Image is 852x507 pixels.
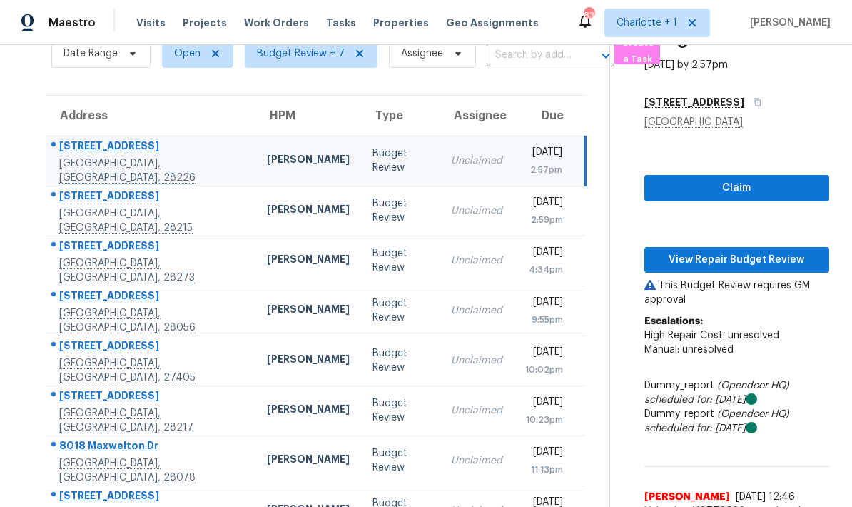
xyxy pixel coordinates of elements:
[244,16,309,30] span: Work Orders
[525,345,563,363] div: [DATE]
[440,96,514,136] th: Assignee
[451,254,502,268] div: Unclaimed
[644,423,746,433] i: scheduled for: [DATE]
[46,96,255,136] th: Address
[644,278,829,307] p: This Budget Review requires GM approval
[451,453,502,468] div: Unclaimed
[584,9,594,23] div: 83
[446,16,539,30] span: Geo Assignments
[525,445,563,463] div: [DATE]
[644,58,728,72] div: [DATE] by 2:57pm
[525,295,563,313] div: [DATE]
[644,345,734,355] span: Manual: unresolved
[267,452,350,470] div: [PERSON_NAME]
[514,96,585,136] th: Due
[525,313,563,327] div: 9:55pm
[451,154,502,168] div: Unclaimed
[49,16,96,30] span: Maestro
[717,409,789,419] i: (Opendoor HQ)
[656,179,818,197] span: Claim
[644,395,746,405] i: scheduled for: [DATE]
[267,252,350,270] div: [PERSON_NAME]
[525,263,563,277] div: 4:34pm
[267,202,350,220] div: [PERSON_NAME]
[183,16,227,30] span: Projects
[451,303,502,318] div: Unclaimed
[372,196,428,225] div: Budget Review
[644,407,829,436] div: Dummy_report
[267,402,350,420] div: [PERSON_NAME]
[644,32,769,46] h2: Budget Review
[644,175,829,201] button: Claim
[644,316,703,326] b: Escalations:
[136,16,166,30] span: Visits
[717,381,789,391] i: (Opendoor HQ)
[525,245,563,263] div: [DATE]
[656,251,818,269] span: View Repair Budget Review
[267,152,350,170] div: [PERSON_NAME]
[361,96,440,136] th: Type
[372,446,428,475] div: Budget Review
[267,352,350,370] div: [PERSON_NAME]
[644,331,779,341] span: High Repair Cost: unresolved
[372,346,428,375] div: Budget Review
[525,145,562,163] div: [DATE]
[373,16,429,30] span: Properties
[644,247,829,273] button: View Repair Budget Review
[372,296,428,325] div: Budget Review
[525,195,563,213] div: [DATE]
[525,413,563,427] div: 10:23pm
[596,46,616,66] button: Open
[617,16,677,30] span: Charlotte + 1
[267,302,350,320] div: [PERSON_NAME]
[451,204,502,218] div: Unclaimed
[622,35,653,68] span: Create a Task
[744,16,831,30] span: [PERSON_NAME]
[64,46,118,61] span: Date Range
[525,395,563,413] div: [DATE]
[451,403,502,418] div: Unclaimed
[487,44,574,66] input: Search by address
[614,39,660,64] button: Create a Task
[401,46,443,61] span: Assignee
[525,213,563,227] div: 2:59pm
[326,18,356,28] span: Tasks
[372,246,428,275] div: Budget Review
[255,96,361,136] th: HPM
[257,46,345,61] span: Budget Review + 7
[525,363,563,377] div: 10:02pm
[525,463,563,477] div: 11:13pm
[372,396,428,425] div: Budget Review
[174,46,201,61] span: Open
[372,146,428,175] div: Budget Review
[736,492,795,502] span: [DATE] 12:46
[525,163,562,177] div: 2:57pm
[644,490,730,504] span: [PERSON_NAME]
[451,353,502,368] div: Unclaimed
[744,89,764,115] button: Copy Address
[644,378,829,407] div: Dummy_report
